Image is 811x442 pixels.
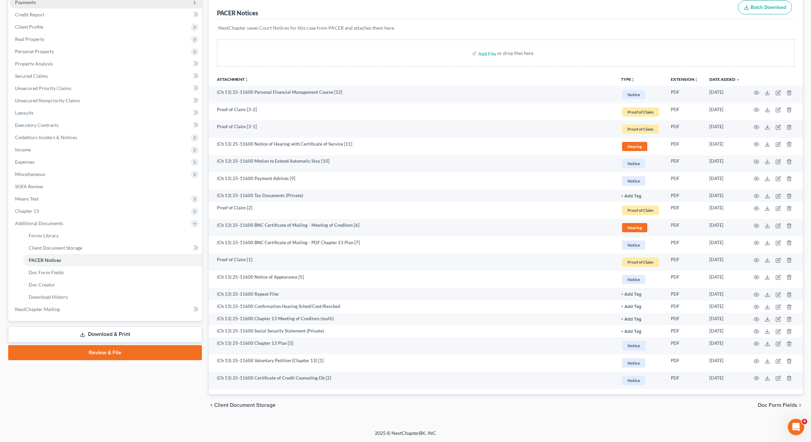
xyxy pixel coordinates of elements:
span: Hearing [622,142,647,151]
span: Executory Contracts [15,122,59,128]
td: (Ch 13) 25-11600 Notice of Appearance [5] [209,271,616,288]
td: (Ch 13) 25-11600 Social Security Statement (Private) [209,325,616,337]
a: + Add Tag [621,192,660,199]
a: NextChapter Mailing [10,303,202,315]
div: or drop files here [497,50,533,57]
a: Notice [621,375,660,386]
span: Notice [622,159,645,168]
a: Notice [621,89,660,100]
td: PDF [665,155,704,173]
span: Additional Documents [15,220,63,226]
a: + Add Tag [621,303,660,310]
a: Lawsuits [10,107,202,119]
td: [DATE] [704,337,746,355]
p: NextChapter saves Court Notices for this case from PACER and attaches them here. [218,25,794,31]
td: PDF [665,337,704,355]
a: Proof of Claim [621,106,660,118]
td: (Ch 13) 25-11600 Certificate of Credit Counseling Db [2] [209,372,616,389]
span: Personal Property [15,48,54,54]
span: Doc Form Fields [758,402,797,408]
span: Doc Creator [29,282,55,288]
a: Notice [621,340,660,351]
td: PDF [665,288,704,300]
a: Proof of Claim [621,256,660,268]
td: [DATE] [704,103,746,121]
iframe: Intercom live chat [788,419,804,435]
td: [DATE] [704,300,746,313]
span: Secured Claims [15,73,48,79]
a: Property Analysis [10,58,202,70]
td: PDF [665,219,704,236]
a: Hearing [621,222,660,233]
td: Proof of Claim [3-1] [209,120,616,138]
span: SOFA Review [15,183,43,189]
span: Proof of Claim [622,257,659,267]
td: [DATE] [704,202,746,219]
td: [DATE] [704,219,746,236]
a: Notice [621,239,660,251]
span: Means Test [15,196,39,202]
span: Property Analysis [15,61,53,67]
a: Notice [621,274,660,285]
td: [DATE] [704,271,746,288]
a: PACER Notices [23,254,202,266]
a: Doc Creator [23,279,202,291]
span: Lawsuits [15,110,33,116]
a: + Add Tag [621,291,660,297]
a: Extensionunfold_more [671,77,698,82]
td: [DATE] [704,236,746,254]
button: + Add Tag [621,317,642,322]
button: + Add Tag [621,305,642,309]
span: Notice [622,358,645,368]
td: (Ch 13) 25-11600 Repeat Filer [209,288,616,300]
td: (Ch 13) 25-11600 BNC Certificate of Mailing - Meeting of Creditors [6] [209,219,616,236]
td: [DATE] [704,190,746,202]
button: chevron_left Client Document Storage [209,402,276,408]
a: Secured Claims [10,70,202,82]
span: Notice [622,341,645,350]
span: Notice [622,176,645,186]
span: Chapter 13 [15,208,39,214]
a: Credit Report [10,9,202,21]
span: Client Document Storage [214,402,276,408]
span: Client Document Storage [29,245,82,251]
button: Batch Download [738,0,792,15]
td: PDF [665,372,704,389]
span: Notice [622,90,645,99]
span: NextChapter Mailing [15,306,60,312]
td: PDF [665,172,704,190]
span: Miscellaneous [15,171,45,177]
span: Income [15,147,31,152]
span: Proof of Claim [622,206,659,215]
i: expand_more [736,78,740,82]
td: PDF [665,103,704,121]
a: Notice [621,175,660,187]
span: Notice [622,275,645,284]
td: (Ch 13) 25-11600 Tax Documents (Private) [209,190,616,202]
td: (Ch 13) 25-11600 Confirmation Hearing Sched/Cont/Resched [209,300,616,313]
td: PDF [665,271,704,288]
td: PDF [665,325,704,337]
i: chevron_right [797,402,803,408]
a: Attachmentunfold_more [217,77,249,82]
td: PDF [665,190,704,202]
td: [DATE] [704,325,746,337]
div: 2025 © NextChapterBK, INC [211,430,600,442]
td: PDF [665,253,704,271]
td: (Ch 13) 25-11600 Chapter 13 Plan [3] [209,337,616,355]
span: Client Profile [15,24,43,30]
a: Client Document Storage [23,242,202,254]
td: (Ch 13) 25-11600 Voluntary Petition (Chapter 13) [1] [209,354,616,372]
td: PDF [665,313,704,325]
i: unfold_more [694,78,698,82]
td: [DATE] [704,172,746,190]
span: Codebtors Insiders & Notices [15,134,77,140]
a: Proof of Claim [621,205,660,216]
td: (Ch 13) 25-11600 Chapter 13 Meeting of Creditors (multi) [209,313,616,325]
td: [DATE] [704,313,746,325]
i: unfold_more [245,78,249,82]
span: Proof of Claim [622,107,659,117]
a: Executory Contracts [10,119,202,131]
button: Doc Form Fields chevron_right [758,402,803,408]
td: PDF [665,86,704,103]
